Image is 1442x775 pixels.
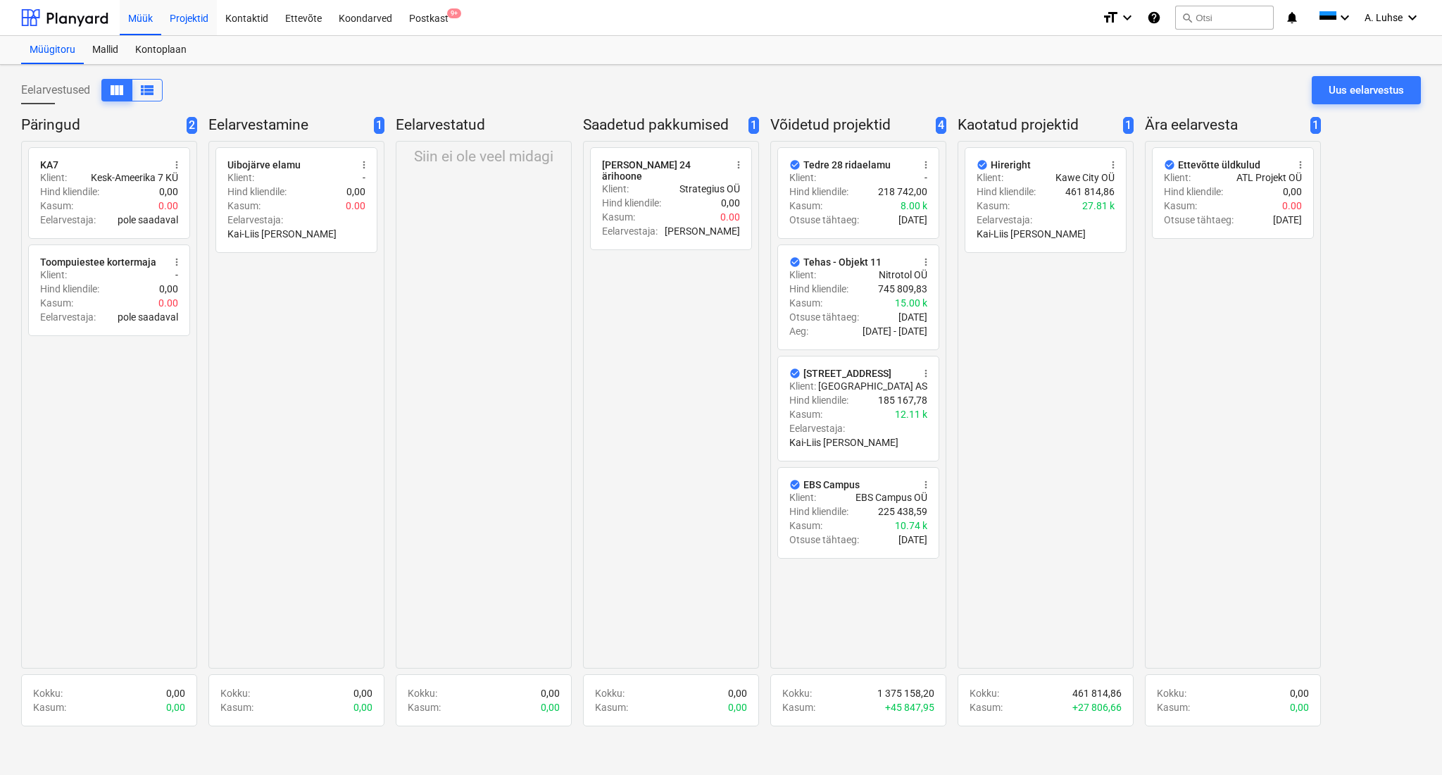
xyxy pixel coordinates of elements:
span: more_vert [1295,159,1306,170]
span: more_vert [920,256,932,268]
span: 1 [1123,117,1134,135]
p: Kokku : [408,686,437,700]
i: notifications [1285,9,1299,26]
p: Klient : [789,170,816,185]
p: Kokku : [33,686,63,700]
div: Eelarvestused [21,79,163,101]
a: Mallid [84,36,127,64]
p: - [924,170,927,185]
p: Kokku : [220,686,250,700]
p: Hind kliendile : [789,504,848,519]
p: Hind kliendile : [1164,185,1223,199]
p: Klient : [789,379,816,393]
div: Uus eelarvestus [1329,81,1404,99]
p: 0,00 [1290,700,1309,714]
p: 1 375 158,20 [877,686,934,700]
span: Kuva veergudena [139,82,156,99]
p: Eelarvestaja : [227,213,283,227]
p: + 45 847,95 [885,700,934,714]
p: Klient : [40,170,67,185]
span: more_vert [171,159,182,170]
p: Kai-Liis [PERSON_NAME] [977,227,1086,241]
p: 461 814,86 [1065,185,1115,199]
p: Saadetud pakkumised [583,116,743,135]
p: Kasum : [40,296,73,310]
p: Kasum : [1157,700,1190,714]
p: 0,00 [728,686,747,700]
span: more_vert [920,479,932,490]
p: 0,00 [159,282,178,296]
p: 12.11 k [895,407,927,421]
p: Eelarvestaja : [789,421,845,435]
p: Ära eelarvesta [1145,116,1305,135]
p: 225 438,59 [878,504,927,519]
p: 0,00 [353,700,372,714]
span: Märgi kui tegemata [789,479,801,490]
i: keyboard_arrow_down [1336,9,1353,26]
span: more_vert [358,159,370,170]
p: Kawe City OÜ [1055,170,1115,185]
p: 218 742,00 [878,185,927,199]
p: Eelarvestaja : [977,213,1032,227]
p: Kasum : [40,199,73,213]
p: [DATE] - [DATE] [863,324,927,338]
p: Kokku : [595,686,625,700]
p: Hind kliendile : [789,185,848,199]
p: Kasum : [789,296,822,310]
a: Kontoplaan [127,36,195,64]
span: Märgi kui tegemata [789,256,801,268]
p: Kasum : [789,199,822,213]
p: Kokku : [970,686,999,700]
p: Hind kliendile : [227,185,287,199]
span: 4 [936,117,946,135]
p: Otsuse tähtaeg : [1164,213,1234,227]
p: 0.00 [158,296,178,310]
span: Märgi kui tegemata [789,159,801,170]
div: [PERSON_NAME] 24 ärihoone [602,159,725,182]
p: + 27 806,66 [1072,700,1122,714]
p: 0.00 [158,199,178,213]
p: Klient : [789,268,816,282]
p: Otsuse tähtaeg : [789,310,859,324]
p: Eelarvestatud [396,116,566,135]
p: Eelarvestamine [208,116,368,135]
p: 0,00 [728,700,747,714]
p: 745 809,83 [878,282,927,296]
p: 0,00 [541,686,560,700]
span: 1 [374,117,384,135]
p: 0.00 [720,210,740,224]
span: more_vert [733,159,744,170]
p: Klient : [40,268,67,282]
span: more_vert [920,159,932,170]
p: Eelarvestaja : [40,213,96,227]
p: Kasum : [408,700,441,714]
p: Kasum : [782,700,815,714]
p: Kasum : [1164,199,1197,213]
p: Kokku : [1157,686,1186,700]
p: Klient : [602,182,629,196]
p: Võidetud projektid [770,116,930,135]
p: 0,00 [346,185,365,199]
p: Kaotatud projektid [958,116,1117,135]
p: - [363,170,365,185]
p: 0,00 [166,700,185,714]
p: Hind kliendile : [40,282,99,296]
a: Müügitoru [21,36,84,64]
p: pole saadaval [118,213,178,227]
p: [DATE] [898,213,927,227]
p: Hind kliendile : [789,282,848,296]
span: 1 [1310,117,1321,135]
div: Tedre 28 ridaelamu [803,159,891,170]
span: Märgi kui tegemata [789,368,801,379]
span: more_vert [920,368,932,379]
p: Kasum : [227,199,261,213]
div: Toompuiestee kortermaja [40,256,156,268]
p: 15.00 k [895,296,927,310]
p: Klient : [227,170,254,185]
p: Hind kliendile : [977,185,1036,199]
div: Ettevõtte üldkulud [1178,159,1260,170]
p: Siin ei ole veel midagi [414,147,553,167]
p: Eelarvestaja : [602,224,658,238]
p: 0,00 [721,196,740,210]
